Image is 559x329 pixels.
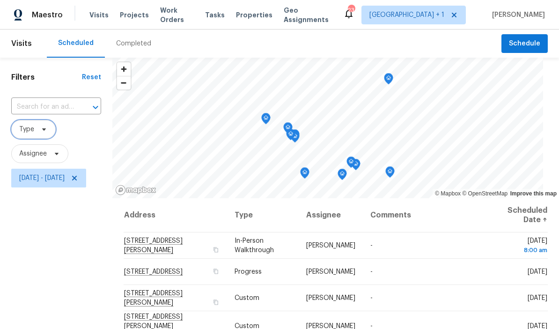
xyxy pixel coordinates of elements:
span: [PERSON_NAME] [306,242,355,249]
th: Scheduled Date ↑ [490,198,548,232]
span: [DATE] - [DATE] [19,173,65,183]
span: Maestro [32,10,63,20]
div: Scheduled [58,38,94,48]
a: Improve this map [510,190,557,197]
span: - [370,322,373,329]
span: [DATE] [498,238,547,255]
button: Zoom in [117,62,131,76]
span: Custom [235,295,259,301]
div: Map marker [290,131,300,146]
div: Reset [82,73,101,82]
div: 23 [348,6,354,15]
span: [DATE] [528,295,547,301]
span: [PERSON_NAME] [488,10,545,20]
button: Copy Address [211,267,220,276]
div: Map marker [385,166,395,181]
span: Projects [120,10,149,20]
div: Map marker [286,129,295,143]
span: - [370,269,373,275]
input: Search for an address... [11,100,75,114]
span: Visits [11,33,32,54]
div: Map marker [351,159,360,173]
button: Open [89,101,102,114]
span: - [370,242,373,249]
span: Properties [236,10,272,20]
button: Copy Address [211,298,220,307]
button: Schedule [501,34,548,53]
a: Mapbox homepage [115,185,156,195]
span: Type [19,125,34,134]
h1: Filters [11,73,82,82]
th: Comments [363,198,490,232]
button: Copy Address [211,246,220,254]
span: Tasks [205,12,225,18]
th: Type [227,198,299,232]
span: [PERSON_NAME] [306,322,355,329]
span: Visits [89,10,109,20]
div: Map marker [384,73,393,88]
div: Map marker [290,129,300,144]
span: Progress [235,269,262,275]
span: [DATE] [528,322,547,329]
th: Address [124,198,228,232]
div: 8:00 am [498,246,547,255]
div: Completed [116,39,151,48]
div: Map marker [283,122,293,137]
canvas: Map [112,58,544,198]
span: Assignee [19,149,47,158]
span: [PERSON_NAME] [306,295,355,301]
span: - [370,295,373,301]
span: Work Orders [160,6,194,24]
div: Map marker [300,167,309,182]
a: Mapbox [435,190,461,197]
span: In-Person Walkthrough [235,238,274,254]
span: Schedule [509,38,540,50]
div: Map marker [261,113,271,127]
th: Assignee [299,198,363,232]
span: Geo Assignments [284,6,332,24]
div: Map marker [346,157,356,171]
span: [PERSON_NAME] [306,269,355,275]
a: OpenStreetMap [462,190,508,197]
button: Zoom out [117,76,131,90]
span: Custom [235,322,259,329]
div: Map marker [338,169,347,183]
span: [DATE] [528,269,547,275]
span: [GEOGRAPHIC_DATA] + 1 [369,10,444,20]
